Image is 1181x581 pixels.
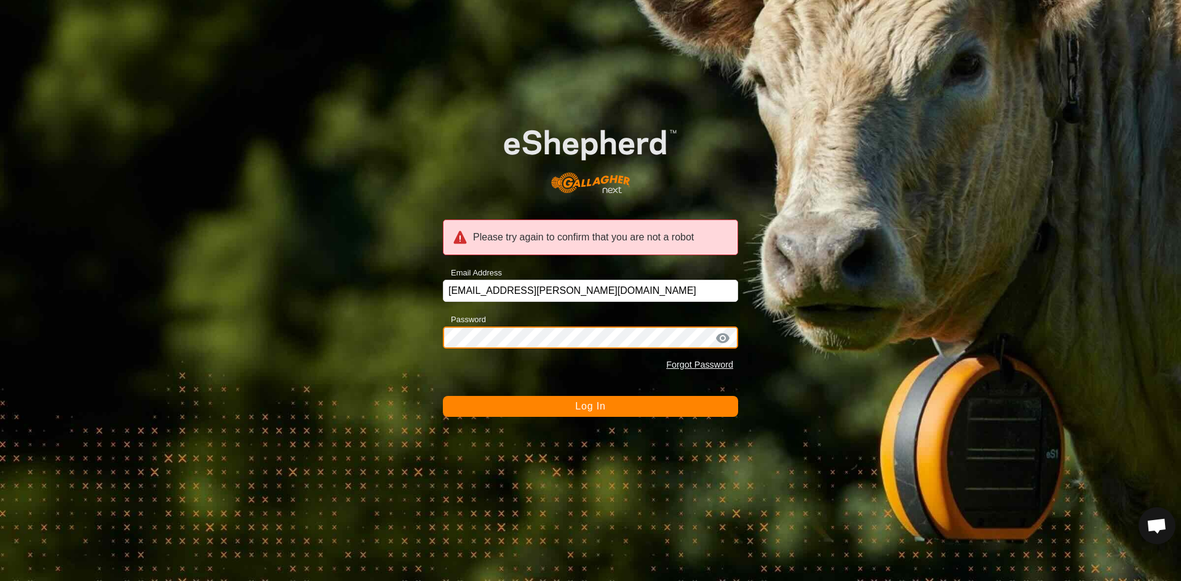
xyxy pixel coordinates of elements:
[443,396,738,417] button: Log In
[1139,507,1175,544] div: Open chat
[443,314,486,326] label: Password
[575,401,605,411] span: Log In
[666,360,733,370] a: Forgot Password
[443,267,502,279] label: Email Address
[472,105,709,206] img: E-shepherd Logo
[443,219,738,255] div: Please try again to confirm that you are not a robot
[443,280,738,302] input: Email Address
